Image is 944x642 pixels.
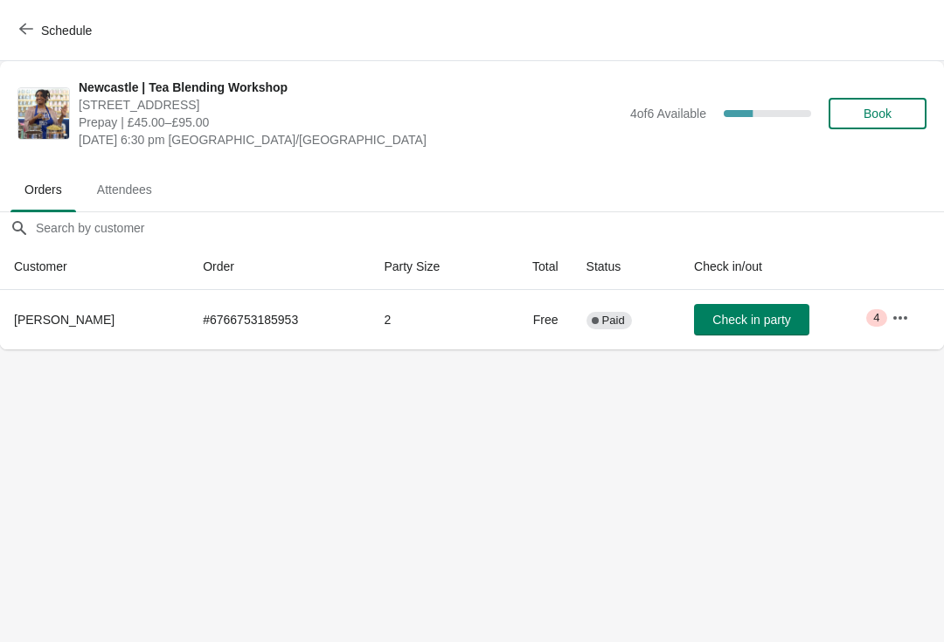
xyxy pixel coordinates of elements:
[10,174,76,205] span: Orders
[35,212,944,244] input: Search by customer
[18,88,69,139] img: Newcastle | Tea Blending Workshop
[370,244,493,290] th: Party Size
[9,15,106,46] button: Schedule
[493,290,572,349] td: Free
[493,244,572,290] th: Total
[602,314,625,328] span: Paid
[79,79,621,96] span: Newcastle | Tea Blending Workshop
[189,244,370,290] th: Order
[41,24,92,38] span: Schedule
[694,304,809,335] button: Check in party
[14,313,115,327] span: [PERSON_NAME]
[829,98,927,129] button: Book
[680,244,878,290] th: Check in/out
[83,174,166,205] span: Attendees
[573,244,680,290] th: Status
[712,313,790,327] span: Check in party
[189,290,370,349] td: # 6766753185953
[370,290,493,349] td: 2
[79,131,621,148] span: [DATE] 6:30 pm [GEOGRAPHIC_DATA]/[GEOGRAPHIC_DATA]
[873,311,879,325] span: 4
[79,114,621,131] span: Prepay | £45.00–£95.00
[630,107,706,121] span: 4 of 6 Available
[864,107,892,121] span: Book
[79,96,621,114] span: [STREET_ADDRESS]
